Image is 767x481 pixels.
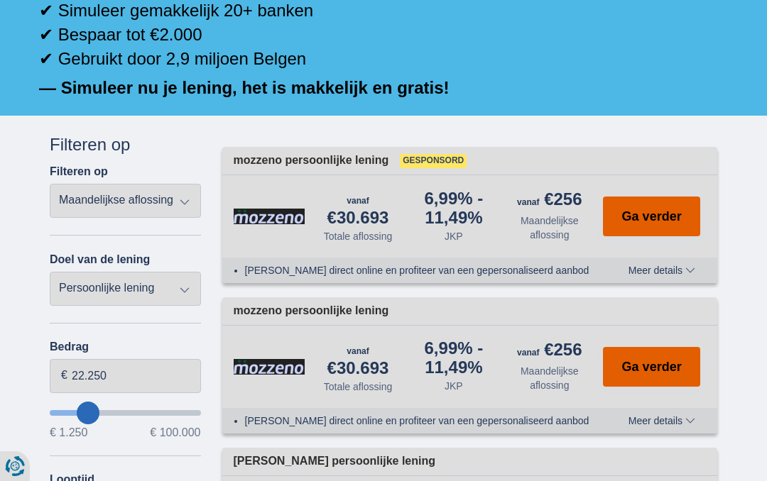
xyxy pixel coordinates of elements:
span: € 100.000 [150,427,200,438]
span: € 1.250 [50,427,87,438]
span: mozzeno persoonlijke lening [234,153,389,169]
img: product.pl.alt Mozzeno [234,359,305,375]
div: Filteren op [50,133,201,157]
div: Maandelijkse aflossing [507,214,592,242]
div: €256 [517,341,582,361]
div: Totale aflossing [324,229,393,243]
span: Ga verder [622,210,682,223]
span: Meer details [629,416,695,426]
b: — Simuleer nu je lening, het is makkelijk en gratis! [39,78,450,97]
span: Gesponsord [400,154,467,168]
button: Meer details [618,265,706,276]
span: mozzeno persoonlijke lening [234,303,389,319]
div: Maandelijkse aflossing [507,364,592,392]
div: 6,99% [411,190,496,226]
button: Meer details [618,415,706,426]
label: Filteren op [50,165,108,178]
label: Bedrag [50,341,201,353]
span: Ga verder [622,360,682,373]
button: Ga verder [603,347,700,387]
input: wantToBorrow [50,410,201,416]
span: € [61,367,67,384]
div: 6,99% [411,340,496,376]
div: JKP [445,379,463,393]
li: [PERSON_NAME] direct online en profiteer van een gepersonaliseerd aanbod [245,263,598,277]
div: JKP [445,229,463,243]
div: €256 [517,191,582,211]
img: product.pl.alt Mozzeno [234,209,305,224]
div: Totale aflossing [324,380,393,394]
span: Meer details [629,265,695,275]
label: Doel van de lening [50,253,150,266]
div: €30.693 [316,340,401,377]
div: €30.693 [316,189,401,226]
span: [PERSON_NAME] persoonlijke lening [234,453,435,470]
button: Ga verder [603,197,700,236]
li: [PERSON_NAME] direct online en profiteer van een gepersonaliseerd aanbod [245,414,598,428]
